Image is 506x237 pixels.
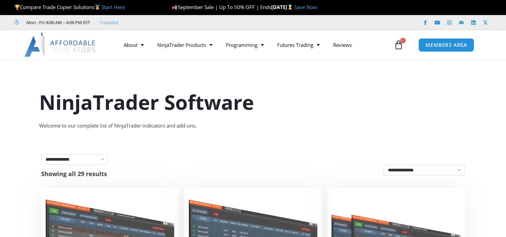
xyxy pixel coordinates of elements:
h1: NinjaTrader Software [39,88,467,116]
span: 0 [400,38,406,43]
span: MEMBERS AREA [425,43,467,48]
a: MEMBERS AREA [418,38,474,52]
p: Showing all 29 results [41,171,107,177]
a: Start Here [102,4,125,10]
a: NinjaTrader Products [150,37,219,53]
img: LogoAI | Affordable Indicators – NinjaTrader [24,33,96,57]
img: 🍂 [172,5,177,10]
img: ⌛ [288,5,293,10]
span: Mon - Fri: 8:00 AM – 6:00 PM EST [25,18,90,26]
img: 🥇 [95,5,100,10]
a: Save Now [294,4,317,10]
img: 🏆 [15,5,20,10]
span: September Sale | Up To 50% OFF | Ends [172,4,271,10]
span: Compare Trade Copier Solutions [14,4,125,10]
a: Trustpilot [99,18,119,26]
select: Shop order [384,165,465,175]
a: About [117,37,150,53]
a: Reviews [326,37,359,53]
a: Futures Trading [271,37,326,53]
strong: [DATE] [271,4,294,10]
a: 0 [384,35,413,55]
a: Programming [219,37,271,53]
nav: Menu [117,37,392,53]
div: Welcome to our complete list of NinjaTrader indicators and add-ons. [39,121,467,131]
